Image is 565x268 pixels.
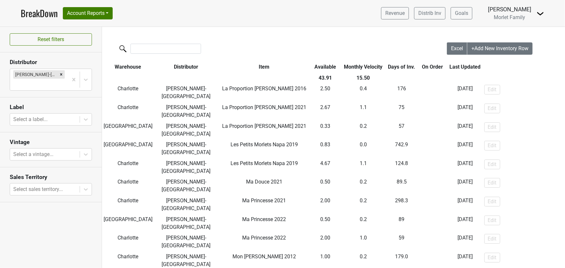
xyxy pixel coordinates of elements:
[488,5,531,14] div: [PERSON_NAME]
[154,61,218,73] th: Distributor: activate to sort column ascending
[222,123,306,129] span: La Proportion [PERSON_NAME] 2021
[310,177,341,195] td: 0.50
[222,104,306,110] span: La Proportion [PERSON_NAME] 2021
[494,14,525,20] span: Morlet Family
[386,214,417,233] td: 89
[310,158,341,177] td: 4.67
[154,232,218,251] td: [PERSON_NAME]-[GEOGRAPHIC_DATA]
[448,139,483,158] td: [DATE]
[341,73,386,84] th: 15.50
[102,139,154,158] td: [GEOGRAPHIC_DATA]
[417,121,447,140] td: -
[417,195,447,214] td: -
[483,61,561,73] th: &nbsp;: activate to sort column ascending
[102,214,154,233] td: [GEOGRAPHIC_DATA]
[386,84,417,102] td: 176
[10,104,92,111] h3: Label
[448,214,483,233] td: [DATE]
[222,85,306,92] span: La Proportion [PERSON_NAME] 2016
[232,253,296,260] span: Mon [PERSON_NAME] 2012
[386,232,417,251] td: 59
[417,232,447,251] td: -
[102,84,154,102] td: Charlotte
[310,214,341,233] td: 0.50
[386,177,417,195] td: 89.5
[414,7,446,19] a: Distrib Inv
[13,70,58,79] div: [PERSON_NAME]-[GEOGRAPHIC_DATA]
[471,45,528,51] span: +Add New Inventory Row
[154,195,218,214] td: [PERSON_NAME]-[GEOGRAPHIC_DATA]
[448,61,483,73] th: Last Updated: activate to sort column ascending
[58,70,65,79] div: Remove Tryon-NC
[10,174,92,181] h3: Sales Territory
[417,84,447,102] td: -
[386,158,417,177] td: 124.8
[341,102,386,121] td: 1.1
[102,195,154,214] td: Charlotte
[417,139,447,158] td: -
[417,158,447,177] td: -
[154,177,218,195] td: [PERSON_NAME]-[GEOGRAPHIC_DATA]
[341,61,386,73] th: Monthly Velocity: activate to sort column ascending
[448,102,483,121] td: [DATE]
[451,45,463,51] span: Excel
[537,10,544,17] img: Dropdown Menu
[386,195,417,214] td: 298.3
[386,61,417,73] th: Days of Inv.: activate to sort column ascending
[341,214,386,233] td: 0.2
[310,139,341,158] td: 0.83
[484,216,500,225] button: Edit
[484,85,500,95] button: Edit
[448,195,483,214] td: [DATE]
[467,42,533,55] button: +Add New Inventory Row
[484,253,500,262] button: Edit
[447,42,468,55] button: Excel
[102,232,154,251] td: Charlotte
[341,195,386,214] td: 0.2
[154,84,218,102] td: [PERSON_NAME]-[GEOGRAPHIC_DATA]
[10,33,92,46] button: Reset filters
[310,232,341,251] td: 2.00
[448,158,483,177] td: [DATE]
[386,139,417,158] td: 742.9
[218,61,310,73] th: Item: activate to sort column ascending
[448,84,483,102] td: [DATE]
[63,7,113,19] button: Account Reports
[10,59,92,66] h3: Distributor
[102,177,154,195] td: Charlotte
[310,102,341,121] td: 2.67
[310,195,341,214] td: 2.00
[154,139,218,158] td: [PERSON_NAME]-[GEOGRAPHIC_DATA]
[484,104,500,113] button: Edit
[242,197,286,204] span: Ma Princesse 2021
[242,235,286,241] span: Ma Princesse 2022
[417,177,447,195] td: -
[451,7,472,19] a: Goals
[10,139,92,146] h3: Vintage
[102,121,154,140] td: [GEOGRAPHIC_DATA]
[341,121,386,140] td: 0.2
[242,216,286,222] span: Ma Princesse 2022
[310,84,341,102] td: 2.50
[102,102,154,121] td: Charlotte
[154,214,218,233] td: [PERSON_NAME]-[GEOGRAPHIC_DATA]
[386,102,417,121] td: 75
[448,121,483,140] td: [DATE]
[484,160,500,169] button: Edit
[21,6,58,20] a: BreakDown
[381,7,409,19] a: Revenue
[310,61,341,73] th: Available: activate to sort column ascending
[154,102,218,121] td: [PERSON_NAME]-[GEOGRAPHIC_DATA]
[484,197,500,207] button: Edit
[484,178,500,188] button: Edit
[341,177,386,195] td: 0.2
[341,84,386,102] td: 0.4
[231,160,298,166] span: Les Petits Morlets Napa 2019
[448,232,483,251] td: [DATE]
[154,121,218,140] td: [PERSON_NAME]-[GEOGRAPHIC_DATA]
[417,102,447,121] td: -
[310,121,341,140] td: 0.33
[102,61,154,73] th: Warehouse: activate to sort column ascending
[231,141,298,148] span: Les Petits Morlets Napa 2019
[154,158,218,177] td: [PERSON_NAME]-[GEOGRAPHIC_DATA]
